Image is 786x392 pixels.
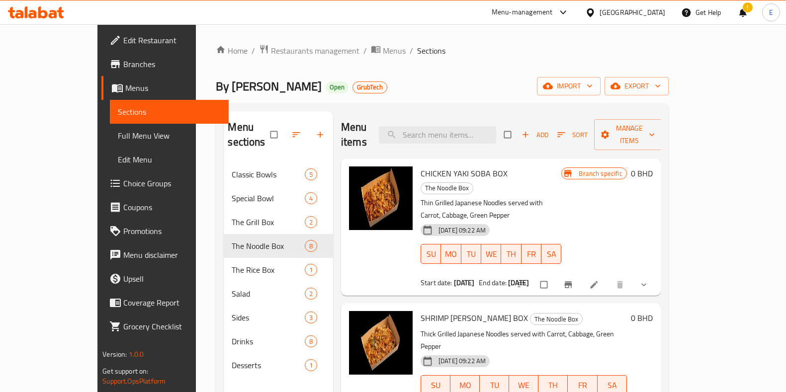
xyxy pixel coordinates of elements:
[224,329,333,353] div: Drinks8
[232,335,304,347] span: Drinks
[232,264,304,276] span: The Rice Box
[224,353,333,377] div: Desserts1
[445,247,457,261] span: MO
[101,171,229,195] a: Choice Groups
[305,313,317,322] span: 3
[232,192,304,204] span: Special Bowl
[639,280,649,290] svg: Show Choices
[305,194,317,203] span: 4
[216,44,668,57] nav: breadcrumb
[216,75,322,97] span: By [PERSON_NAME]
[492,6,553,18] div: Menu-management
[123,297,221,309] span: Coverage Report
[519,127,551,143] span: Add item
[505,247,517,261] span: TH
[522,244,541,264] button: FR
[305,265,317,275] span: 1
[341,120,367,150] h2: Menu items
[101,291,229,314] a: Coverage Report
[600,7,665,18] div: [GEOGRAPHIC_DATA]
[353,83,387,91] span: GrubTech
[631,311,653,325] h6: 0 BHD
[129,348,144,361] span: 1.0.0
[485,247,497,261] span: WE
[259,44,359,57] a: Restaurants management
[285,124,309,146] span: Sort sections
[101,219,229,243] a: Promotions
[605,77,669,95] button: export
[123,249,221,261] span: Menu disclaimer
[522,129,548,141] span: Add
[612,80,661,92] span: export
[498,125,519,144] span: Select section
[557,274,581,296] button: Branch-specific-item
[102,365,148,378] span: Get support on:
[232,240,304,252] div: The Noodle Box
[101,195,229,219] a: Coupons
[435,356,490,366] span: [DATE] 09:22 AM
[326,81,349,93] div: Open
[594,119,665,150] button: Manage items
[305,218,317,227] span: 2
[305,216,317,228] div: items
[224,186,333,210] div: Special Bowl4
[379,126,496,144] input: search
[232,216,304,228] span: The Grill Box
[545,247,557,261] span: SA
[633,274,657,296] button: show more
[631,166,653,180] h6: 0 BHD
[118,130,221,142] span: Full Menu View
[101,314,229,338] a: Grocery Checklist
[575,169,626,178] span: Branch specific
[216,45,248,57] a: Home
[557,129,588,141] span: Sort
[425,247,437,261] span: SU
[305,312,317,323] div: items
[232,168,304,180] span: Classic Bowls
[545,80,593,92] span: import
[421,311,528,325] span: SHRIMP [PERSON_NAME] BOX
[602,122,657,147] span: Manage items
[534,275,555,294] span: Select to update
[305,192,317,204] div: items
[421,182,473,194] span: The Noodle Box
[224,210,333,234] div: The Grill Box2
[224,158,333,381] nav: Menu sections
[101,267,229,291] a: Upsell
[555,127,590,143] button: Sort
[519,127,551,143] button: Add
[123,201,221,213] span: Coupons
[326,83,349,91] span: Open
[435,226,490,235] span: [DATE] 09:22 AM
[421,328,627,353] p: Thick Grilled Japanese Noodles served with Carrot, Cabbage, Green Pepper
[232,312,304,323] div: Sides
[609,274,633,296] button: delete
[465,247,477,261] span: TU
[224,282,333,306] div: Salad2
[224,258,333,282] div: The Rice Box1
[271,45,359,57] span: Restaurants management
[421,244,441,264] button: SU
[421,166,508,181] span: CHICKEN YAKI SOBA BOX
[110,148,229,171] a: Edit Menu
[479,276,507,289] span: End date:
[232,288,304,300] span: Salad
[101,76,229,100] a: Menus
[541,244,561,264] button: SA
[123,320,221,332] span: Grocery Checklist
[232,359,304,371] span: Desserts
[305,241,317,251] span: 8
[511,274,534,296] button: sort-choices
[305,240,317,252] div: items
[101,243,229,267] a: Menu disclaimer
[123,34,221,46] span: Edit Restaurant
[118,154,221,165] span: Edit Menu
[252,45,255,57] li: /
[224,234,333,258] div: The Noodle Box8
[525,247,537,261] span: FR
[228,120,270,150] h2: Menu sections
[537,77,601,95] button: import
[102,348,127,361] span: Version:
